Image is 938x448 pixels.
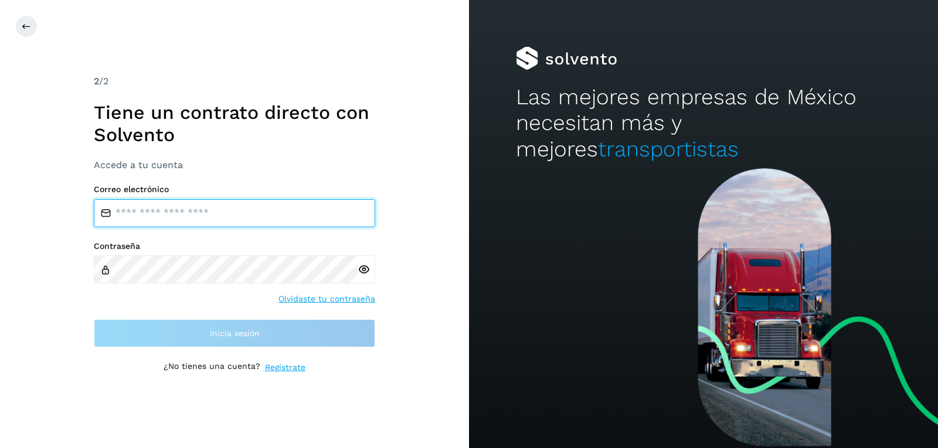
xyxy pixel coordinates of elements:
[516,84,891,162] h2: Las mejores empresas de México necesitan más y mejores
[94,241,375,251] label: Contraseña
[265,361,305,374] a: Regístrate
[278,293,375,305] a: Olvidaste tu contraseña
[94,101,375,146] h1: Tiene un contrato directo con Solvento
[94,319,375,347] button: Inicia sesión
[94,159,375,170] h3: Accede a tu cuenta
[598,136,739,162] span: transportistas
[94,74,375,88] div: /2
[94,184,375,194] label: Correo electrónico
[94,76,99,87] span: 2
[210,329,260,337] span: Inicia sesión
[164,361,260,374] p: ¿No tienes una cuenta?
